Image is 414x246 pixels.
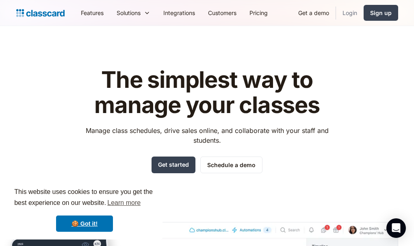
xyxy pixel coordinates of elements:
[117,9,141,17] div: Solutions
[364,5,398,21] a: Sign up
[14,187,155,209] span: This website uses cookies to ensure you get the best experience on our website.
[200,157,262,173] a: Schedule a demo
[386,218,406,238] div: Open Intercom Messenger
[152,157,195,173] a: Get started
[292,4,336,22] a: Get a demo
[16,7,65,19] a: Logo
[110,4,157,22] div: Solutions
[202,4,243,22] a: Customers
[78,67,336,118] h1: The simplest way to manage your classes
[370,9,392,17] div: Sign up
[336,4,364,22] a: Login
[243,4,274,22] a: Pricing
[106,197,142,209] a: learn more about cookies
[7,179,163,239] div: cookieconsent
[157,4,202,22] a: Integrations
[78,126,336,145] p: Manage class schedules, drive sales online, and collaborate with your staff and students.
[56,216,113,232] a: dismiss cookie message
[74,4,110,22] a: Features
